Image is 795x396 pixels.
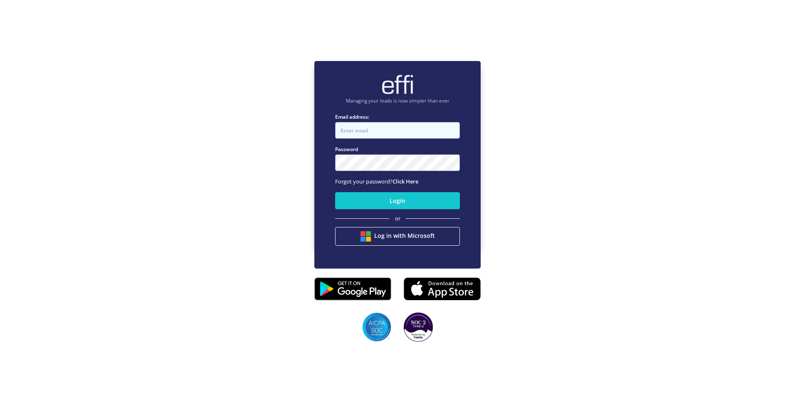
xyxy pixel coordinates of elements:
img: brand-logo.ec75409.png [381,74,414,95]
img: playstore.0fabf2e.png [314,272,391,306]
img: appstore.8725fd3.png [404,275,481,303]
img: btn google [360,231,371,242]
span: Forgot your password? [335,178,418,185]
input: Enter email [335,122,460,139]
label: Email address: [335,113,460,121]
a: Click Here [393,178,418,185]
img: SOC2 badges [404,313,433,342]
img: SOC2 badges [362,313,391,342]
p: Managing your leads is now simpler than ever [335,97,460,105]
button: Log in with Microsoft [335,227,460,246]
label: Password [335,145,460,153]
span: or [395,215,400,223]
button: Login [335,192,460,209]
